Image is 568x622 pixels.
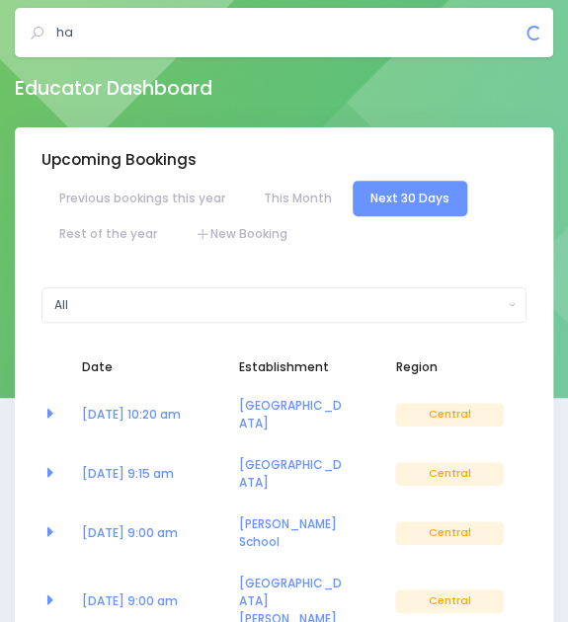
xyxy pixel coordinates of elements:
[395,462,504,486] span: Central
[69,385,226,444] td: <a href="https://app.stjis.org.nz/bookings/524184" class="font-weight-bold">13 Oct at 10:20 am</a>
[226,504,383,563] td: <a href="https://app.stjis.org.nz/establishments/203627" class="font-weight-bold">Ballance School...
[41,181,243,216] a: Previous bookings this year
[54,296,503,314] div: All
[238,397,341,431] a: [GEOGRAPHIC_DATA]
[15,78,212,101] h2: Educator Dashboard
[383,385,527,444] td: Central
[238,515,336,550] a: [PERSON_NAME] School
[383,444,527,504] td: Central
[81,524,177,541] a: [DATE] 9:00 am
[56,18,527,47] input: Search for anything (like establishments, bookings, or feedback)
[226,385,383,444] td: <a href="https://app.stjis.org.nz/establishments/203396" class="font-weight-bold">Lakeview School...
[226,444,383,504] td: <a href="https://app.stjis.org.nz/establishments/203396" class="font-weight-bold">Lakeview School...
[395,521,504,545] span: Central
[81,592,177,609] a: [DATE] 9:00 am
[178,216,305,252] a: New Booking
[383,504,527,563] td: Central
[395,358,504,376] span: Region
[395,589,504,613] span: Central
[395,403,504,427] span: Central
[41,151,197,169] h3: Upcoming Bookings
[81,465,173,482] a: [DATE] 9:15 am
[41,216,175,252] a: Rest of the year
[69,504,226,563] td: <a href="https://app.stjis.org.nz/bookings/523999" class="font-weight-bold">16 Oct at 9:00 am</a>
[238,456,341,491] a: [GEOGRAPHIC_DATA]
[69,444,226,504] td: <a href="https://app.stjis.org.nz/bookings/524185" class="font-weight-bold">14 Oct at 9:15 am</a>
[353,181,467,216] a: Next 30 Days
[238,358,347,376] span: Establishment
[81,406,180,423] a: [DATE] 10:20 am
[41,287,527,323] button: All
[81,358,190,376] span: Date
[246,181,350,216] a: This Month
